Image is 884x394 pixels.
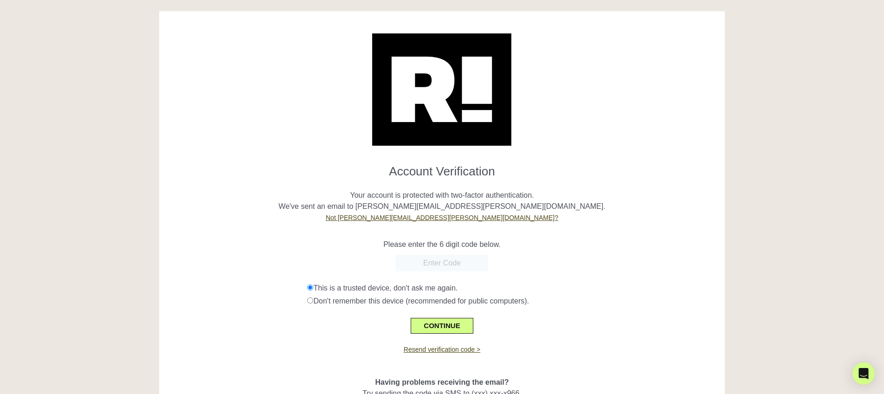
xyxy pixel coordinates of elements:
[395,255,488,271] input: Enter Code
[852,362,875,385] div: Open Intercom Messenger
[307,283,718,294] div: This is a trusted device, don't ask me again.
[411,318,473,334] button: CONTINUE
[307,296,718,307] div: Don't remember this device (recommended for public computers).
[166,157,718,179] h1: Account Verification
[166,179,718,223] p: Your account is protected with two-factor authentication. We've sent an email to [PERSON_NAME][EM...
[166,239,718,250] p: Please enter the 6 digit code below.
[375,378,509,386] span: Having problems receiving the email?
[372,33,511,146] img: Retention.com
[404,346,480,353] a: Resend verification code >
[326,214,558,221] a: Not [PERSON_NAME][EMAIL_ADDRESS][PERSON_NAME][DOMAIN_NAME]?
